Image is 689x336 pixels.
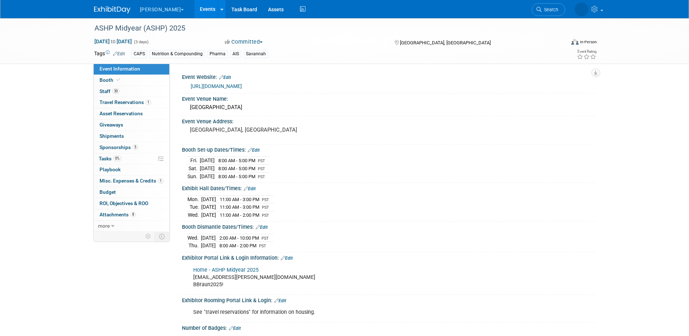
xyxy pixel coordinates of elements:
[190,127,346,133] pre: [GEOGRAPHIC_DATA], [GEOGRAPHIC_DATA]
[113,51,125,56] a: Edit
[274,298,286,303] a: Edit
[182,93,595,103] div: Event Venue Name:
[94,50,125,58] td: Tags
[94,6,130,13] img: ExhibitDay
[258,167,265,171] span: PST
[100,167,121,172] span: Playbook
[94,221,169,232] a: more
[258,175,265,179] span: PST
[200,165,215,173] td: [DATE]
[146,100,151,105] span: 1
[100,111,143,116] span: Asset Reservations
[262,236,269,241] span: PST
[182,221,595,231] div: Booth Dismantle Dates/Times:
[158,178,163,184] span: 1
[187,234,201,242] td: Wed.
[182,144,595,154] div: Booth Set-up Dates/Times:
[94,86,169,97] a: Staff30
[262,213,269,218] span: PST
[188,263,515,292] div: [EMAIL_ADDRESS][PERSON_NAME][DOMAIN_NAME] BBraun2025!
[131,50,147,58] div: CAPS
[110,39,117,44] span: to
[94,164,169,175] a: Playbook
[182,252,595,262] div: Exhibitor Portal Link & Login Information:
[100,178,163,184] span: Misc. Expenses & Credits
[182,72,595,81] div: Event Website:
[220,212,259,218] span: 11:00 AM - 2:00 PM
[100,212,136,217] span: Attachments
[182,183,595,192] div: Exhibit Hall Dates/Times:
[117,78,120,82] i: Booth reservation complete
[201,211,216,219] td: [DATE]
[200,172,215,180] td: [DATE]
[229,326,241,331] a: Edit
[94,153,169,164] a: Tasks0%
[100,77,122,83] span: Booth
[94,198,169,209] a: ROI, Objectives & ROO
[187,211,201,219] td: Wed.
[100,144,138,150] span: Sponsorships
[94,187,169,198] a: Budget
[187,203,201,211] td: Tue.
[94,131,169,142] a: Shipments
[248,148,260,153] a: Edit
[94,142,169,153] a: Sponsorships5
[100,133,124,139] span: Shipments
[220,204,259,210] span: 11:00 AM - 3:00 PM
[94,64,169,75] a: Event Information
[100,122,123,128] span: Giveaways
[400,40,491,45] span: [GEOGRAPHIC_DATA], [GEOGRAPHIC_DATA]
[200,157,215,165] td: [DATE]
[201,195,216,203] td: [DATE]
[219,243,256,248] span: 8:00 AM - 2:00 PM
[100,189,116,195] span: Budget
[580,39,597,45] div: In-Person
[207,50,228,58] div: Pharma
[188,305,515,320] div: See "travel reservations" for information on housing.
[532,3,565,16] a: Search
[258,159,265,163] span: PST
[219,75,231,80] a: Edit
[92,22,554,35] div: ASHP Midyear (ASHP) 2025
[218,158,255,163] span: 8:00 AM - 5:00 PM
[187,102,590,113] div: [GEOGRAPHIC_DATA]
[220,197,259,202] span: 11:00 AM - 3:00 PM
[201,203,216,211] td: [DATE]
[244,186,256,191] a: Edit
[94,120,169,131] a: Giveaways
[222,38,266,46] button: Committed
[230,50,241,58] div: AIS
[522,38,597,49] div: Event Format
[191,83,242,89] a: [URL][DOMAIN_NAME]
[219,235,259,241] span: 2:00 AM - 10:00 PM
[100,88,119,94] span: Staff
[259,244,266,248] span: PST
[113,156,121,161] span: 0%
[571,39,579,45] img: Format-Inperson.png
[187,195,201,203] td: Mon.
[99,156,121,161] span: Tasks
[150,50,205,58] div: Nutrition & Compounding
[142,232,155,241] td: Personalize Event Tab Strip
[133,144,138,150] span: 5
[130,212,136,217] span: 8
[112,88,119,94] span: 30
[182,295,595,304] div: Exhibitor Rooming Portal Link & Login:
[262,197,269,202] span: PST
[94,108,169,119] a: Asset Reservations
[100,99,151,105] span: Travel Reservations
[133,40,149,44] span: (3 days)
[575,3,588,16] img: Dawn Brown
[201,242,216,249] td: [DATE]
[94,75,169,86] a: Booth
[182,323,595,332] div: Number of Badges:
[187,172,200,180] td: Sun.
[193,267,259,273] a: Home - ASHP Midyear 2025
[100,66,140,72] span: Event Information
[187,242,201,249] td: Thu.
[218,166,255,171] span: 8:00 AM - 5:00 PM
[98,223,110,229] span: more
[100,200,148,206] span: ROI, Objectives & ROO
[218,174,255,179] span: 8:00 AM - 5:00 PM
[262,205,269,210] span: PST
